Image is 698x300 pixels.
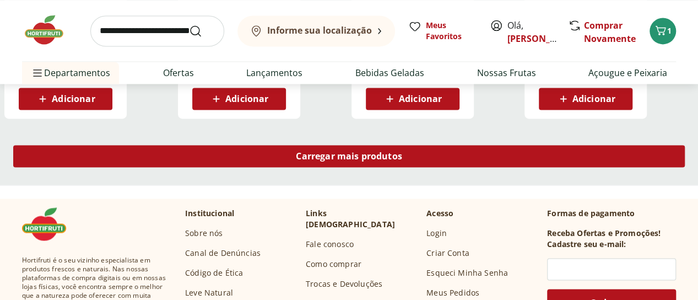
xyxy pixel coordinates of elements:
[650,18,676,44] button: Carrinho
[19,88,112,110] button: Adicionar
[237,15,395,46] button: Informe sua localização
[355,66,424,79] a: Bebidas Geladas
[31,60,44,86] button: Menu
[426,287,479,298] a: Meus Pedidos
[547,238,626,249] h3: Cadastre seu e-mail:
[408,20,477,42] a: Meus Favoritos
[539,88,632,110] button: Adicionar
[507,33,579,45] a: [PERSON_NAME]
[547,227,661,238] h3: Receba Ofertas e Promoções!
[306,238,354,249] a: Fale conosco
[225,94,268,103] span: Adicionar
[399,94,442,103] span: Adicionar
[306,258,361,269] a: Como comprar
[477,66,535,79] a: Nossas Frutas
[185,287,233,298] a: Leve Natural
[366,88,459,110] button: Adicionar
[507,19,556,45] span: Olá,
[192,88,286,110] button: Adicionar
[426,267,508,278] a: Esqueci Minha Senha
[306,207,418,229] p: Links [DEMOGRAPHIC_DATA]
[163,66,194,79] a: Ofertas
[185,207,234,218] p: Institucional
[426,207,453,218] p: Acesso
[13,145,685,172] a: Carregar mais produtos
[246,66,302,79] a: Lançamentos
[426,247,469,258] a: Criar Conta
[189,24,215,37] button: Submit Search
[547,207,676,218] p: Formas de pagamento
[52,94,95,103] span: Adicionar
[22,13,77,46] img: Hortifruti
[296,152,402,160] span: Carregar mais produtos
[572,94,615,103] span: Adicionar
[588,66,667,79] a: Açougue e Peixaria
[667,25,672,36] span: 1
[185,247,261,258] a: Canal de Denúncias
[185,267,243,278] a: Código de Ética
[426,227,447,238] a: Login
[426,20,477,42] span: Meus Favoritos
[267,24,372,36] b: Informe sua localização
[306,278,382,289] a: Trocas e Devoluções
[31,60,110,86] span: Departamentos
[22,207,77,240] img: Hortifruti
[90,15,224,46] input: search
[185,227,223,238] a: Sobre nós
[584,19,636,45] a: Comprar Novamente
